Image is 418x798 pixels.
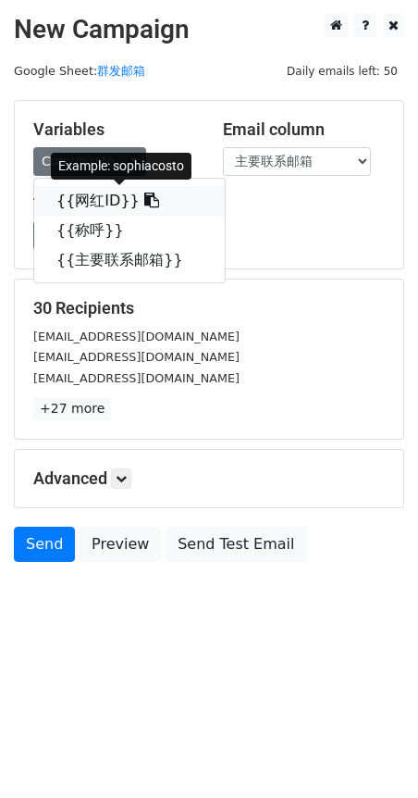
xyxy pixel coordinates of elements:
h5: Email column [223,119,385,140]
div: Example: sophiacosto [51,153,191,180]
a: Send Test Email [166,527,306,562]
h5: Variables [33,119,195,140]
a: +27 more [33,397,111,420]
a: Send [14,527,75,562]
a: {{称呼}} [34,216,225,245]
small: [EMAIL_ADDRESS][DOMAIN_NAME] [33,330,240,343]
a: Copy/paste... [33,147,146,176]
h5: 30 Recipients [33,298,385,318]
a: {{网红ID}} [34,186,225,216]
h2: New Campaign [14,14,404,45]
a: Daily emails left: 50 [280,64,404,78]
span: Daily emails left: 50 [280,61,404,81]
h5: Advanced [33,468,385,489]
small: [EMAIL_ADDRESS][DOMAIN_NAME] [33,350,240,364]
small: Google Sheet: [14,64,145,78]
iframe: Chat Widget [326,709,418,798]
a: {{主要联系邮箱}} [34,245,225,275]
a: 群发邮箱 [97,64,145,78]
div: 聊天小组件 [326,709,418,798]
small: [EMAIL_ADDRESS][DOMAIN_NAME] [33,371,240,385]
a: Preview [80,527,161,562]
